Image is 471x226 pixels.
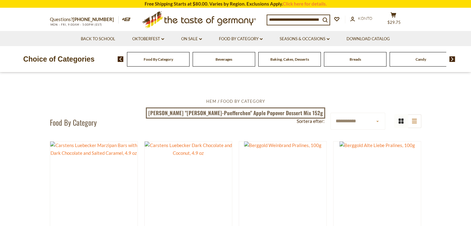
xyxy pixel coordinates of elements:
a: Breads [350,57,361,62]
a: Hem [206,99,216,104]
a: Oktoberfest [132,36,164,42]
a: On Sale [181,36,202,42]
a: Download Catalog [347,36,390,42]
img: next arrow [449,56,455,62]
span: Konto [358,16,372,21]
a: [PHONE_NUMBER] [73,16,114,22]
img: Berggold Weinbrand Pralines, 100g [244,141,321,149]
img: Carstens Luebecker Marzipan Bars with Dark Chocolate and Salted Caramel, 4.9 oz [50,141,138,157]
a: Food By Category [220,99,265,104]
a: Baking, Cakes, Desserts [270,57,309,62]
span: MON - FRI, 9:00AM - 5:00PM (EST) [50,23,102,26]
span: $29.75 [387,20,401,25]
a: [PERSON_NAME] "[PERSON_NAME]-Puefferchen" Apple Popover Dessert Mix 152g [146,107,325,119]
a: Click here for details. [283,1,327,7]
a: Food By Category [144,57,173,62]
img: Berggold Alte Liebe Pralines, 100g [339,141,415,149]
a: Konto [350,15,372,22]
label: Sortera efter: [297,117,325,125]
h1: Food By Category [50,118,97,127]
a: Seasons & Occasions [280,36,329,42]
img: previous arrow [118,56,124,62]
p: Questions? [50,15,119,24]
a: Back to School [81,36,115,42]
button: $29.75 [384,12,403,28]
a: Beverages [216,57,232,62]
a: Food By Category [219,36,263,42]
img: Carstens Luebecker Dark Chocolate and Coconut, 4.9 oz [145,141,232,157]
a: Candy [416,57,426,62]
